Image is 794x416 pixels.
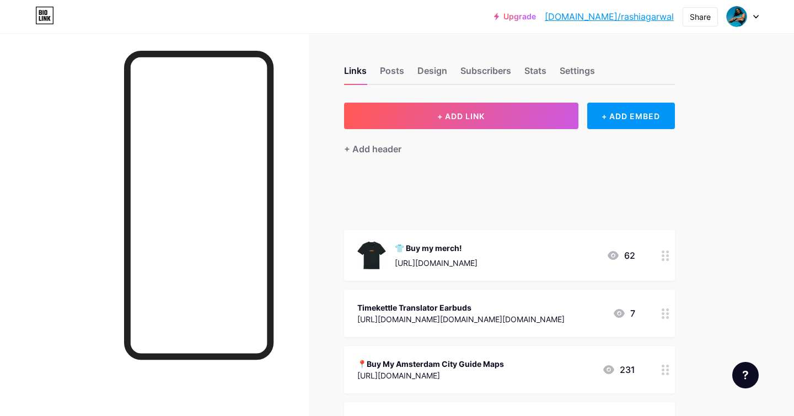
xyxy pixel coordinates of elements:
img: rashiagarwal [726,6,747,27]
div: 231 [602,363,635,376]
div: 👕 Buy my merch! [395,242,478,254]
div: [URL][DOMAIN_NAME] [357,370,504,381]
button: + ADD LINK [344,103,578,129]
div: 7 [613,307,635,320]
div: + ADD EMBED [587,103,675,129]
a: Upgrade [494,12,536,21]
div: Subscribers [460,64,511,84]
div: + Add header [344,142,401,156]
div: Design [417,64,447,84]
div: Posts [380,64,404,84]
img: 👕 Buy my merch! [357,241,386,270]
div: Links [344,64,367,84]
div: Timekettle Translator Earbuds [357,302,565,313]
div: Stats [524,64,546,84]
a: [DOMAIN_NAME]/rashiagarwal [545,10,674,23]
div: 62 [607,249,635,262]
div: 📍Buy My Amsterdam City Guide Maps [357,358,504,370]
div: Settings [560,64,595,84]
div: Share [690,11,711,23]
span: + ADD LINK [437,111,485,121]
div: [URL][DOMAIN_NAME] [395,257,478,269]
div: [URL][DOMAIN_NAME][DOMAIN_NAME][DOMAIN_NAME] [357,313,565,325]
